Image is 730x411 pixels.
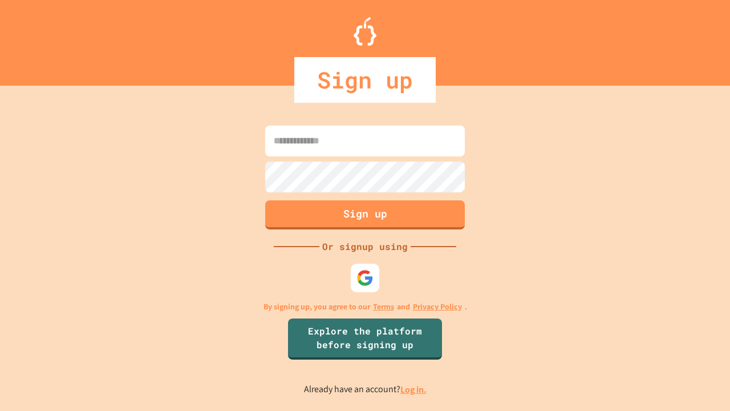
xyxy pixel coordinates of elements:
[373,301,394,313] a: Terms
[265,200,465,229] button: Sign up
[354,17,376,46] img: Logo.svg
[304,382,427,397] p: Already have an account?
[356,269,374,287] img: google-icon.svg
[288,319,442,360] a: Explore the platform before signing up
[635,316,719,364] iframe: chat widget
[263,301,467,313] p: By signing up, you agree to our and .
[319,240,411,253] div: Or signup using
[413,301,462,313] a: Privacy Policy
[294,57,436,103] div: Sign up
[400,384,427,396] a: Log in.
[682,365,719,400] iframe: chat widget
